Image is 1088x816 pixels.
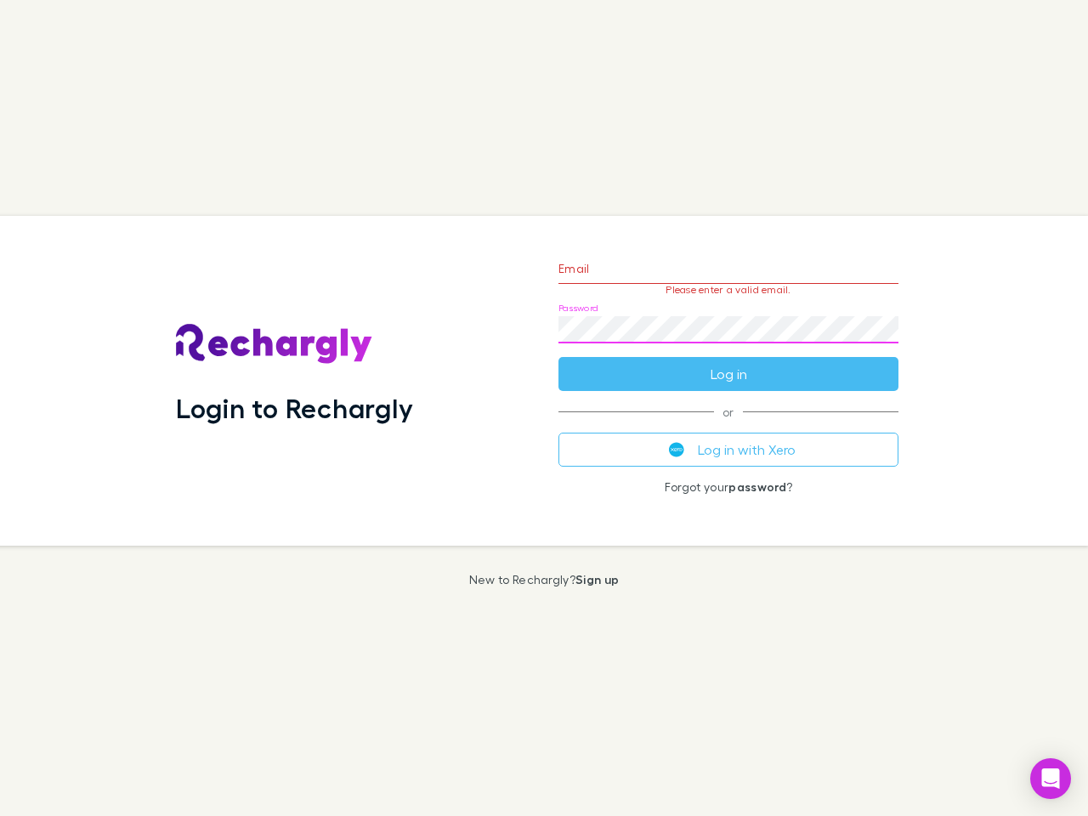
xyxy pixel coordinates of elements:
[176,392,413,424] h1: Login to Rechargly
[558,433,898,467] button: Log in with Xero
[575,572,619,586] a: Sign up
[558,411,898,412] span: or
[728,479,786,494] a: password
[1030,758,1071,799] div: Open Intercom Messenger
[469,573,620,586] p: New to Rechargly?
[176,324,373,365] img: Rechargly's Logo
[669,442,684,457] img: Xero's logo
[558,284,898,296] p: Please enter a valid email.
[558,357,898,391] button: Log in
[558,302,598,314] label: Password
[558,480,898,494] p: Forgot your ?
